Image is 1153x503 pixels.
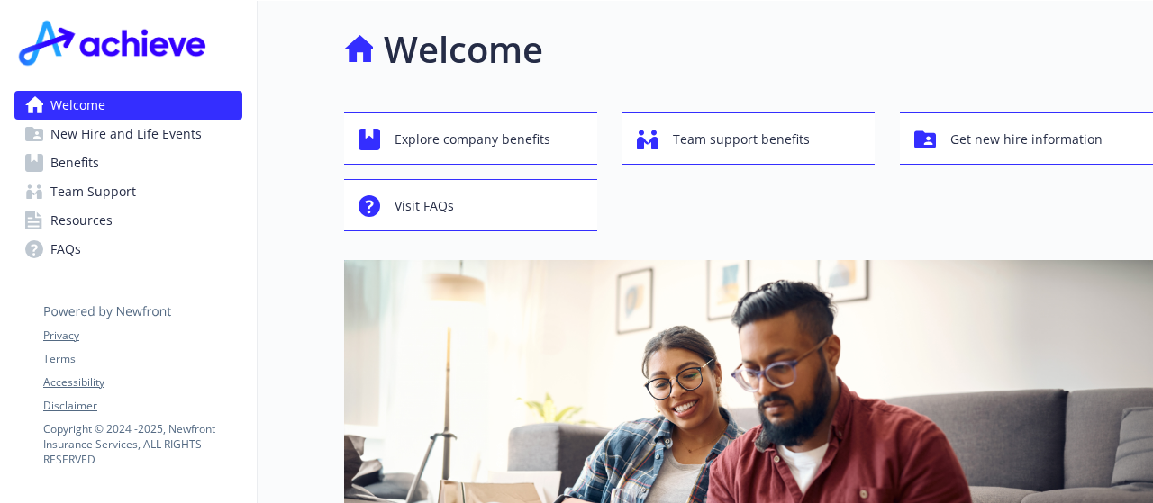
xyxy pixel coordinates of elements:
[43,374,241,391] a: Accessibility
[50,235,81,264] span: FAQs
[14,206,242,235] a: Resources
[14,235,242,264] a: FAQs
[43,351,241,367] a: Terms
[344,112,597,165] button: Explore company benefits
[950,122,1103,157] span: Get new hire information
[673,122,810,157] span: Team support benefits
[622,112,876,165] button: Team support benefits
[50,91,105,120] span: Welcome
[14,120,242,148] a: New Hire and Life Events
[43,421,241,467] p: Copyright © 2024 - 2025 , Newfront Insurance Services, ALL RIGHTS RESERVED
[14,177,242,206] a: Team Support
[14,91,242,120] a: Welcome
[14,148,242,177] a: Benefits
[50,148,99,177] span: Benefits
[900,112,1153,165] button: Get new hire information
[50,206,113,235] span: Resources
[395,189,454,223] span: Visit FAQs
[50,120,202,148] span: New Hire and Life Events
[50,177,136,206] span: Team Support
[43,398,241,414] a: Disclaimer
[43,328,241,344] a: Privacy
[384,22,543,76] h1: Welcome
[344,179,597,231] button: Visit FAQs
[395,122,550,157] span: Explore company benefits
